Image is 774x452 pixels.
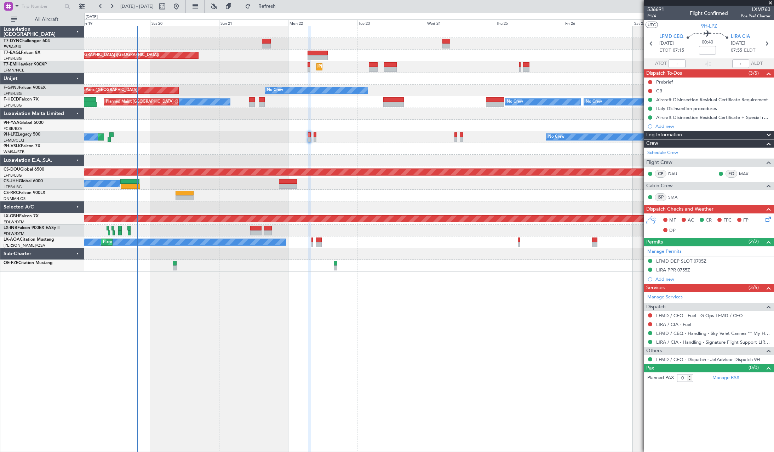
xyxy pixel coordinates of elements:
[646,131,682,139] span: Leg Information
[4,144,21,148] span: 9H-VSLK
[319,62,386,72] div: Planned Maint [GEOGRAPHIC_DATA]
[749,364,759,371] span: (0/0)
[4,138,24,143] a: LFMD/CEQ
[4,226,59,230] a: LX-INBFalcon 900EX EASy II
[242,1,284,12] button: Refresh
[120,3,154,10] span: [DATE] - [DATE]
[646,364,654,372] span: Pax
[4,179,43,183] a: CS-JHHGlobal 6000
[4,214,19,218] span: LX-GBH
[656,258,706,264] div: LFMD DEP SLOT 0705Z
[4,97,39,102] a: F-HECDFalcon 7X
[4,226,17,230] span: LX-INB
[4,261,53,265] a: OE-FZECitation Mustang
[4,121,19,125] span: 9H-YAA
[4,238,20,242] span: LX-AOA
[4,184,22,190] a: LFPB/LBG
[4,68,24,73] a: LFMN/NCE
[4,103,22,108] a: LFPB/LBG
[706,217,712,224] span: CR
[669,227,676,234] span: DP
[4,62,47,67] a: T7-EMIHawker 900XP
[4,149,24,155] a: WMSA/SZB
[646,69,682,78] span: Dispatch To-Dos
[669,217,676,224] span: MF
[4,173,22,178] a: LFPB/LBG
[4,51,21,55] span: T7-EAGL
[647,294,683,301] a: Manage Services
[749,238,759,245] span: (2/2)
[8,14,77,25] button: All Aircraft
[81,19,150,26] div: Fri 19
[659,40,674,47] span: [DATE]
[4,86,19,90] span: F-GPNJ
[646,139,658,148] span: Crew
[712,374,739,382] a: Manage PAX
[656,313,743,319] a: LFMD / CEQ - Fuel - G-Ops LFMD / CEQ
[656,339,770,345] a: LIRA / CIA - Handling - Signature Flight Support LIRA / CIA
[4,132,40,137] a: 9H-LPZLegacy 500
[4,62,17,67] span: T7-EMI
[252,4,282,9] span: Refresh
[749,69,759,77] span: (3/5)
[4,243,45,248] a: [PERSON_NAME]/QSA
[18,17,75,22] span: All Aircraft
[646,238,663,246] span: Permits
[647,149,678,156] a: Schedule Crew
[723,217,732,224] span: FFC
[86,14,98,20] div: [DATE]
[659,33,683,40] span: LFMD CEQ
[655,193,666,201] div: ISP
[4,231,24,236] a: EDLW/DTM
[4,167,20,172] span: CS-DOU
[647,248,682,255] a: Manage Permits
[741,6,770,13] span: LXM763
[106,97,217,107] div: Planned Maint [GEOGRAPHIC_DATA] ([GEOGRAPHIC_DATA])
[668,194,684,200] a: SMA
[656,105,717,111] div: Italy Disinsection procedures
[4,86,46,90] a: F-GPNJFalcon 900EX
[749,284,759,291] span: (3/5)
[103,237,182,247] div: Planned Maint Nice ([GEOGRAPHIC_DATA])
[4,214,39,218] a: LX-GBHFalcon 7X
[646,284,665,292] span: Services
[659,47,671,54] span: ETOT
[4,44,21,50] a: EVRA/RIX
[656,114,770,120] div: Aircraft Disinsection Residual Certificate + Special request
[646,347,662,355] span: Others
[4,126,22,131] a: FCBB/BZV
[267,85,283,96] div: No Crew
[219,19,288,26] div: Sun 21
[751,60,763,67] span: ALDT
[702,39,713,46] span: 00:40
[647,6,664,13] span: 536691
[741,13,770,19] span: Pos Pref Charter
[655,60,667,67] span: ATOT
[495,19,564,26] div: Thu 25
[4,39,50,43] a: T7-DYNChallenger 604
[656,267,690,273] div: LIRA PPR 0755Z
[288,19,357,26] div: Mon 22
[357,19,426,26] div: Tue 23
[656,79,673,85] div: Prebrief
[150,19,219,26] div: Sat 20
[646,205,713,213] span: Dispatch Checks and Weather
[655,123,770,129] div: Add new
[701,22,717,30] span: 9H-LPZ
[656,321,691,327] a: LIRA / CIA - Fuel
[669,59,686,68] input: --:--
[4,196,25,201] a: DNMM/LOS
[731,33,750,40] span: LIRA CIA
[4,219,24,225] a: EDLW/DTM
[656,330,770,336] a: LFMD / CEQ - Handling - Sky Valet Cannes ** My Handling**LFMD / CEQ
[646,182,673,190] span: Cabin Crew
[731,47,742,54] span: 07:55
[4,191,19,195] span: CS-RRC
[655,170,666,178] div: CP
[586,97,602,107] div: No Crew
[731,40,745,47] span: [DATE]
[4,179,19,183] span: CS-JHH
[655,276,770,282] div: Add new
[4,97,19,102] span: F-HECD
[22,1,62,12] input: Trip Number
